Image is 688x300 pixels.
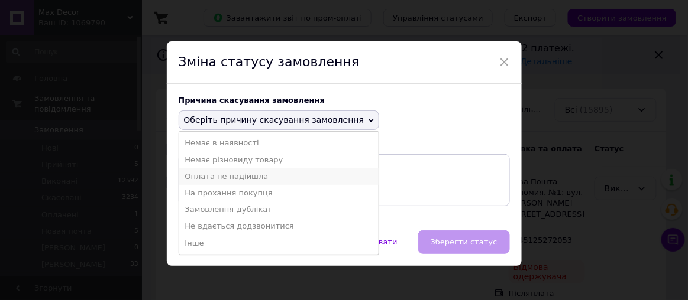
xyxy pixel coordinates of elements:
[184,115,364,125] span: Оберіть причину скасування замовлення
[179,96,510,105] div: Причина скасування замовлення
[179,185,379,201] li: На прохання покупця
[179,168,379,185] li: Оплата не надійшла
[167,41,522,84] div: Зміна статусу замовлення
[179,135,379,151] li: Немає в наявності
[179,152,379,168] li: Немає різновиду товару
[499,52,510,72] span: ×
[179,201,379,218] li: Замовлення-дублікат
[179,218,379,234] li: Не вдається додзвонитися
[179,235,379,252] li: Інше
